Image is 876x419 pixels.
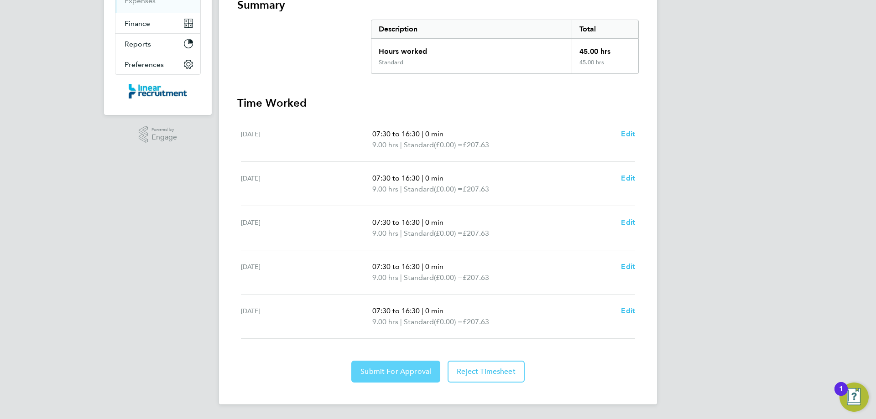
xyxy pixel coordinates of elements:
div: Description [371,20,572,38]
div: [DATE] [241,173,372,195]
span: 9.00 hrs [372,185,398,193]
a: Go to home page [115,84,201,98]
div: Standard [379,59,403,66]
span: 9.00 hrs [372,273,398,282]
span: £207.63 [463,317,489,326]
span: (£0.00) = [434,229,463,238]
span: | [400,185,402,193]
img: linearrecruitment-logo-retina.png [129,84,187,98]
span: £207.63 [463,229,489,238]
div: 1 [839,389,843,401]
div: [DATE] [241,129,372,150]
h3: Time Worked [237,96,639,110]
span: 0 min [425,306,443,315]
span: 0 min [425,262,443,271]
span: 07:30 to 16:30 [372,262,420,271]
span: | [400,229,402,238]
span: Preferences [125,60,164,69]
span: 9.00 hrs [372,317,398,326]
span: Standard [404,140,434,150]
span: £207.63 [463,185,489,193]
a: Edit [621,261,635,272]
span: (£0.00) = [434,273,463,282]
span: 07:30 to 16:30 [372,306,420,315]
span: (£0.00) = [434,317,463,326]
span: (£0.00) = [434,140,463,149]
span: 07:30 to 16:30 [372,174,420,182]
span: £207.63 [463,273,489,282]
span: Edit [621,218,635,227]
div: 45.00 hrs [572,59,638,73]
span: Reject Timesheet [457,367,516,376]
button: Finance [115,13,200,33]
span: Engage [151,134,177,141]
span: 9.00 hrs [372,229,398,238]
span: 0 min [425,174,443,182]
span: | [422,306,423,315]
button: Reports [115,34,200,54]
span: 07:30 to 16:30 [372,218,420,227]
div: [DATE] [241,261,372,283]
span: Finance [125,19,150,28]
span: Reports [125,40,151,48]
div: 45.00 hrs [572,39,638,59]
span: | [400,317,402,326]
span: Standard [404,272,434,283]
span: Edit [621,306,635,315]
span: | [422,129,423,138]
a: Powered byEngage [139,126,177,143]
a: Edit [621,217,635,228]
span: 0 min [425,218,443,227]
div: [DATE] [241,305,372,327]
span: | [400,140,402,149]
span: | [422,218,423,227]
span: 9.00 hrs [372,140,398,149]
span: Powered by [151,126,177,134]
span: Standard [404,228,434,239]
span: Standard [404,184,434,195]
button: Open Resource Center, 1 new notification [839,383,869,412]
span: | [422,174,423,182]
span: | [400,273,402,282]
div: Hours worked [371,39,572,59]
a: Edit [621,173,635,184]
span: (£0.00) = [434,185,463,193]
span: £207.63 [463,140,489,149]
div: Summary [371,20,639,74]
button: Reject Timesheet [448,361,525,383]
span: Standard [404,316,434,327]
span: 0 min [425,129,443,138]
span: Edit [621,262,635,271]
span: Edit [621,174,635,182]
button: Preferences [115,54,200,74]
span: | [422,262,423,271]
button: Submit For Approval [351,361,440,383]
div: [DATE] [241,217,372,239]
span: 07:30 to 16:30 [372,129,420,138]
div: Total [572,20,638,38]
span: Submit For Approval [360,367,431,376]
a: Edit [621,305,635,316]
a: Edit [621,129,635,140]
span: Edit [621,129,635,138]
